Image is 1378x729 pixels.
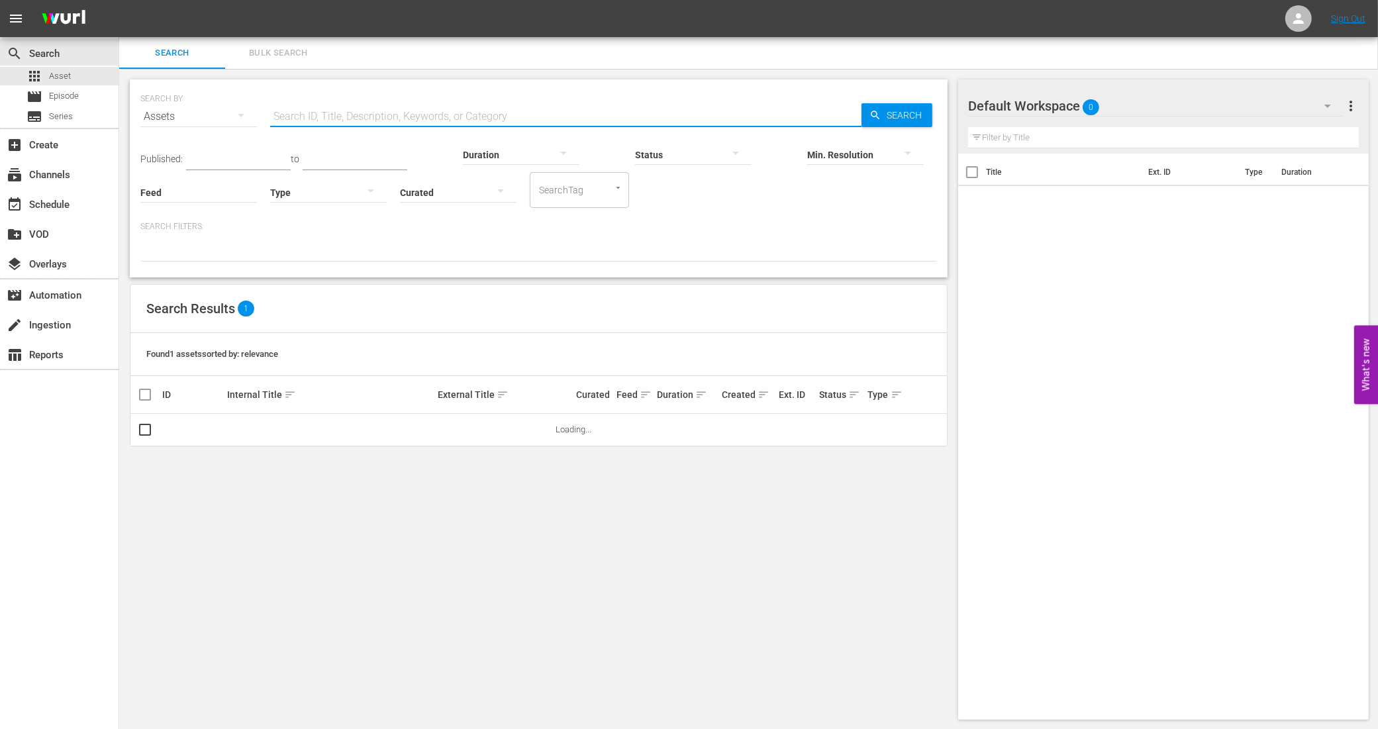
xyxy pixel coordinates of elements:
span: sort [891,389,903,401]
p: Search Filters: [140,221,937,232]
a: Sign Out [1331,13,1365,24]
span: Search [7,46,23,62]
span: VOD [7,226,23,242]
span: Loading... [556,424,591,434]
span: sort [284,389,296,401]
div: Status [819,387,863,403]
div: Curated [576,389,613,400]
span: menu [8,11,24,26]
span: Schedule [7,197,23,213]
div: Created [722,387,775,403]
span: Asset [26,68,42,84]
span: sort [758,389,769,401]
span: Episode [26,89,42,105]
span: Published: [140,154,183,164]
span: to [291,154,299,164]
span: Search Results [146,301,235,316]
span: 1 [238,301,254,316]
span: Episode [49,89,79,103]
div: ID [162,389,223,400]
span: sort [848,389,860,401]
div: External Title [438,387,571,403]
button: Search [861,103,932,127]
span: Series [49,110,73,123]
div: Type [868,387,897,403]
span: Automation [7,287,23,303]
span: Search [881,103,932,127]
th: Ext. ID [1140,154,1237,191]
th: Type [1237,154,1273,191]
span: Asset [49,70,71,83]
span: create [7,317,23,333]
span: 0 [1083,93,1099,121]
span: Overlays [7,256,23,272]
th: Duration [1273,154,1353,191]
span: sort [695,389,707,401]
th: Title [986,154,1140,191]
span: subtitles [26,109,42,124]
button: Open Feedback Widget [1354,325,1378,404]
span: Bulk Search [233,46,323,61]
div: Default Workspace [968,87,1344,124]
div: Assets [140,98,257,135]
button: more_vert [1343,90,1359,122]
span: sort [640,389,652,401]
div: Ext. ID [779,389,815,400]
div: Internal Title [227,387,434,403]
button: Open [612,181,624,194]
span: Reports [7,347,23,363]
div: Feed [616,387,653,403]
span: Search [127,46,217,61]
img: ans4CAIJ8jUAAAAAAAAAAAAAAAAAAAAAAAAgQb4GAAAAAAAAAAAAAAAAAAAAAAAAJMjXAAAAAAAAAAAAAAAAAAAAAAAAgAT5G... [32,3,95,34]
span: sort [497,389,509,401]
span: Found 1 assets sorted by: relevance [146,349,278,359]
span: Channels [7,167,23,183]
span: Create [7,137,23,153]
div: Duration [657,387,718,403]
span: more_vert [1343,98,1359,114]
